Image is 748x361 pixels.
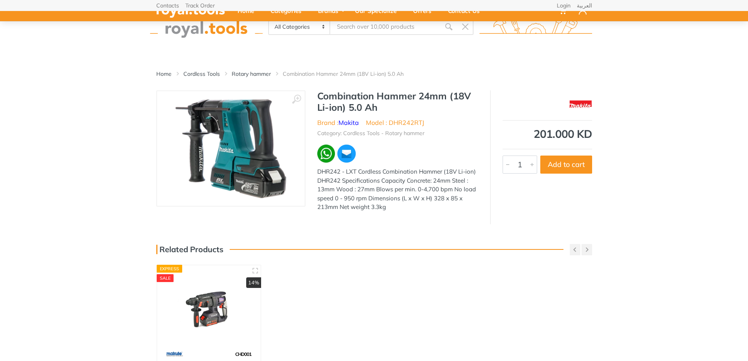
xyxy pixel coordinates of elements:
[183,70,220,78] a: Cordless Tools
[246,277,261,288] div: 14%
[569,94,592,114] img: Makita
[175,99,286,198] img: Royal Tools - Combination Hammer 24mm (18V Li-ion) 5.0 Ah
[150,16,263,38] img: royal.tools Logo
[156,245,223,254] h3: Related Products
[366,118,424,127] li: Model : DHR242RTJ
[283,70,415,78] li: Combination Hammer 24mm (18V Li-ion) 5.0 Ah
[557,3,571,8] a: Login
[157,274,174,282] div: SALE
[540,156,592,174] button: Add to cart
[156,3,179,8] a: Contacts
[317,167,478,212] div: DHR242 - LXT Cordless Combination Hammer (18V Li-ion) DHR242 Specifications Capacity Concrete: 24...
[317,129,424,137] li: Category: Cordless Tools - Rotary hammer
[317,118,359,127] li: Brand :
[577,3,592,8] a: العربية
[338,119,359,126] a: Makita
[156,70,172,78] a: Home
[479,16,592,38] img: royal.tools Logo
[317,145,335,163] img: wa.webp
[157,265,183,273] div: Express
[232,70,271,78] a: Rotary hammer
[337,144,357,164] img: ma.webp
[164,272,254,339] img: Royal Tools - Cordless hammer drill 20 V 26mm
[235,351,251,357] span: CHD001
[330,18,440,35] input: Site search
[503,128,592,139] div: 201.000 KD
[269,19,331,34] select: Category
[317,90,478,113] h1: Combination Hammer 24mm (18V Li-ion) 5.0 Ah
[185,3,215,8] a: Track Order
[156,70,592,78] nav: breadcrumb
[166,347,183,361] img: 59.webp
